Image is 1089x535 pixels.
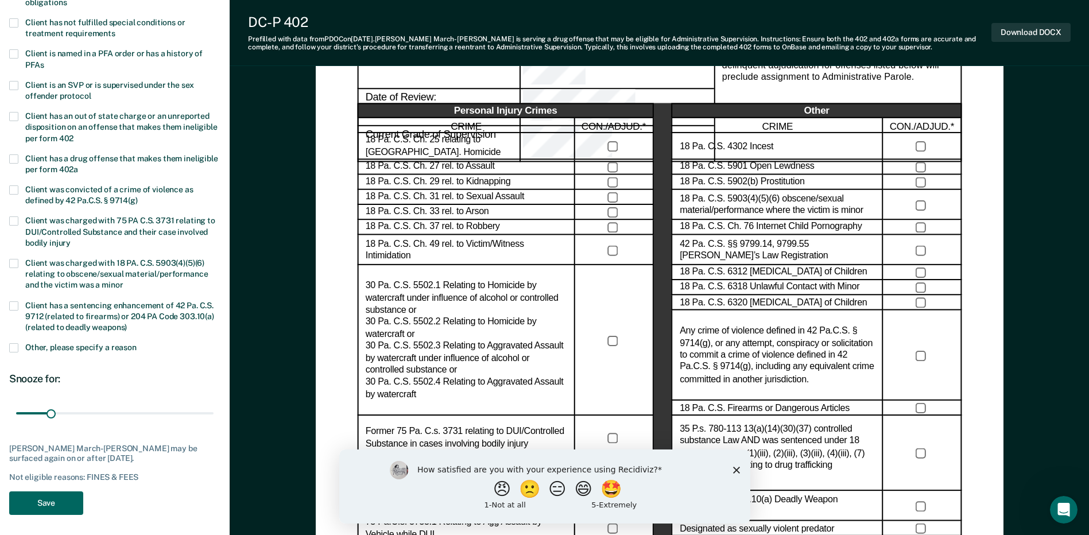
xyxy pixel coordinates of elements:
[365,161,494,173] label: 18 Pa. C.S. Ch. 27 rel. to Assault
[680,297,867,309] label: 18 Pa. C.S. 6320 [MEDICAL_DATA] of Children
[365,238,567,262] label: 18 Pa. C.S. Ch. 49 rel. to Victim/Witness Intimidation
[1050,496,1078,524] iframe: Intercom live chat
[680,176,805,188] label: 18 Pa. C.S. 5902(b) Prostitution
[25,49,203,69] span: Client is named in a PFA order or has a history of PFAs
[25,154,218,174] span: Client has a drug offense that makes them ineligible per form 402a
[25,18,185,38] span: Client has not fulfilled special conditions or treatment requirements
[680,494,875,518] label: 204 PA Code 303.10(a) Deadly Weapon Enhancement
[339,449,750,524] iframe: Survey by Kim from Recidiviz
[365,222,499,234] label: 18 Pa. C.S. Ch. 37 rel. to Robbery
[575,118,653,133] div: CON./ADJUD.*
[357,118,575,133] div: CRIME
[357,89,520,125] div: Date of Review:
[680,222,862,234] label: 18 Pa. C.S. Ch. 76 Internet Child Pornography
[680,423,875,483] label: 35 P.s. 780-113 13(a)(14)(30)(37) controlled substance Law AND was sentenced under 18 PA. C.S. 75...
[680,282,859,294] label: 18 Pa. C.S. 6318 Unlawful Contact with Minor
[883,118,962,133] div: CON./ADJUD.*
[25,185,193,205] span: Client was convicted of a crime of violence as defined by 42 Pa.C.S. § 9714(g)
[672,103,962,118] div: Other
[365,280,567,401] label: 30 Pa. C.S. 5502.1 Relating to Homicide by watercraft under influence of alcohol or controlled su...
[248,35,991,52] div: Prefilled with data from PDOC on [DATE] . [PERSON_NAME] March-[PERSON_NAME] is serving a drug off...
[357,53,520,89] div: Parole No.:
[680,193,875,217] label: 18 Pa. C.S. 5903(4)(5)(6) obscene/sexual material/performance where the victim is minor
[521,89,714,125] div: Date of Review:
[9,491,83,515] button: Save
[25,80,193,100] span: Client is an SVP or is supervised under the sex offender protocol
[25,111,218,142] span: Client has an out of state charge or an unreported disposition on an offense that makes them inel...
[9,472,220,482] div: Not eligible reasons: FINES & FEES
[9,444,220,463] div: [PERSON_NAME] March-[PERSON_NAME] may be surfaced again on or after [DATE].
[680,238,875,262] label: 42 Pa. C.S. §§ 9799.14, 9799.55 [PERSON_NAME]’s Law Registration
[365,426,567,450] label: Former 75 Pa. C.s. 3731 relating to DUI/Controlled Substance in cases involving bodily injury
[680,325,875,386] label: Any crime of violence defined in 42 Pa.C.S. § 9714(g), or any attempt, conspiracy or solicitation...
[357,103,653,118] div: Personal Injury Crimes
[365,134,567,158] label: 18 Pa. C.S. Ch. 25 relating to [GEOGRAPHIC_DATA]. Homicide
[25,216,215,247] span: Client was charged with 75 PA C.S. 3731 relating to DUI/Controlled Substance and their case invol...
[680,161,814,173] label: 18 Pa. C.S. 5901 Open Lewdness
[521,53,714,89] div: Parole No.:
[714,15,962,162] div: Instructions: Review current offenses and criminal history for crimes which would disqualify the ...
[991,23,1071,42] button: Download DOCX
[25,301,214,332] span: Client has a sentencing enhancement of 42 Pa. C.S. 9712 (related to firearms) or 204 PA Code 303....
[680,266,867,278] label: 18 Pa. C.S. 6312 [MEDICAL_DATA] of Children
[680,402,850,414] label: 18 Pa. C.S. Firearms or Dangerous Articles
[672,118,883,133] div: CRIME
[25,343,137,352] span: Other, please specify a reason
[365,206,489,218] label: 18 Pa. C.S. Ch. 33 rel. to Arson
[680,522,834,534] label: Designated as sexually violent predator
[365,176,510,188] label: 18 Pa. C.S. Ch. 29 rel. to Kidnapping
[680,141,773,153] label: 18 Pa. C.S. 4302 Incest
[25,258,208,289] span: Client was charged with 18 PA. C.S. 5903(4)(5)(6) relating to obscene/sexual material/performance...
[248,14,991,30] div: DC-P 402
[365,191,524,203] label: 18 Pa. C.S. Ch. 31 rel. to Sexual Assault
[9,373,220,385] div: Snooze for:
